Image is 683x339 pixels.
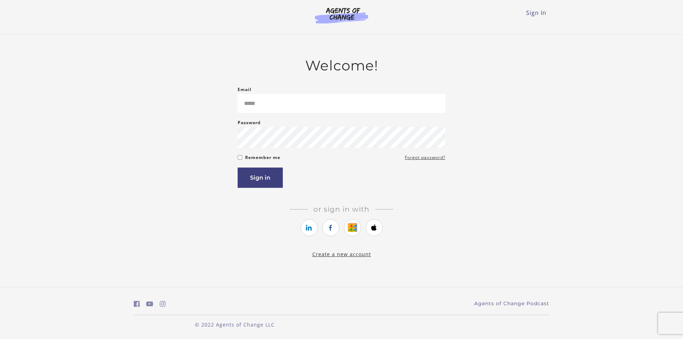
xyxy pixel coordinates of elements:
[134,299,140,309] a: https://www.facebook.com/groups/aswbtestprep (Open in a new window)
[366,219,383,236] a: https://courses.thinkific.com/users/auth/apple?ss%5Breferral%5D=&ss%5Buser_return_to%5D=&ss%5Bvis...
[526,9,546,17] a: Sign In
[307,7,376,23] img: Agents of Change Logo
[322,219,339,236] a: https://courses.thinkific.com/users/auth/facebook?ss%5Breferral%5D=&ss%5Buser_return_to%5D=&ss%5B...
[238,168,283,188] button: Sign in
[238,57,445,74] h2: Welcome!
[301,219,318,236] a: https://courses.thinkific.com/users/auth/linkedin?ss%5Breferral%5D=&ss%5Buser_return_to%5D=&ss%5B...
[238,85,252,94] label: Email
[146,301,153,307] i: https://www.youtube.com/c/AgentsofChangeTestPrepbyMeaganMitchell (Open in a new window)
[308,205,375,213] span: Or sign in with
[474,300,549,307] a: Agents of Change Podcast
[245,153,280,162] label: Remember me
[134,301,140,307] i: https://www.facebook.com/groups/aswbtestprep (Open in a new window)
[146,299,153,309] a: https://www.youtube.com/c/AgentsofChangeTestPrepbyMeaganMitchell (Open in a new window)
[344,219,361,236] a: https://courses.thinkific.com/users/auth/google?ss%5Breferral%5D=&ss%5Buser_return_to%5D=&ss%5Bvi...
[160,301,166,307] i: https://www.instagram.com/agentsofchangeprep/ (Open in a new window)
[134,321,336,328] p: © 2022 Agents of Change LLC
[238,118,261,127] label: Password
[405,153,445,162] a: Forgot password?
[312,251,371,258] a: Create a new account
[160,299,166,309] a: https://www.instagram.com/agentsofchangeprep/ (Open in a new window)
